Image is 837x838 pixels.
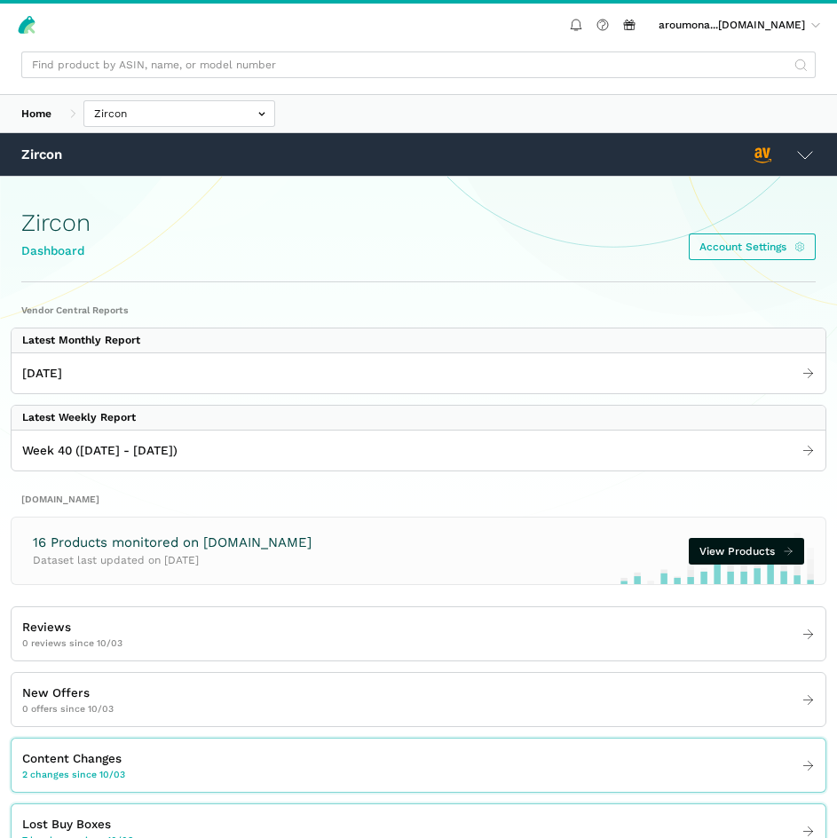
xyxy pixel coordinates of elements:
span: aroumona...[DOMAIN_NAME] [659,19,805,32]
span: Lost Buy Boxes [22,815,111,834]
span: Reviews [22,618,71,636]
div: Latest Weekly Report [22,411,136,424]
a: Content Changes 2 changes since 10/03 [12,744,825,787]
a: Home [11,100,62,127]
p: Dataset last updated on [DATE] [33,552,312,568]
h3: 16 Products monitored on [DOMAIN_NAME] [33,534,312,552]
span: View Products [699,543,775,559]
span: 0 offers since 10/03 [22,702,114,715]
a: Reviews 0 reviews since 10/03 [12,613,825,655]
span: [DATE] [22,364,62,383]
a: [DATE] [12,359,825,388]
a: New Offers 0 offers since 10/03 [12,678,825,721]
span: 2 changes since 10/03 [22,768,125,781]
span: 0 reviews since 10/03 [22,636,122,650]
span: Content Changes [22,749,122,768]
div: Latest Monthly Report [22,334,140,347]
a: View Products [689,538,804,565]
div: Dashboard [21,241,91,260]
span: New Offers [22,684,90,702]
a: Account Settings [689,233,816,260]
a: aroumona...[DOMAIN_NAME] [653,16,826,35]
h1: Zircon [21,209,91,236]
span: Week 40 ([DATE] - [DATE]) [22,441,178,460]
input: Zircon [83,100,275,127]
input: Find product by ASIN, name, or model number [21,51,816,78]
div: Zircon [21,146,752,164]
h2: Vendor Central Reports [21,304,816,317]
a: Week 40 ([DATE] - [DATE]) [12,436,825,465]
h2: [DOMAIN_NAME] [21,493,816,506]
